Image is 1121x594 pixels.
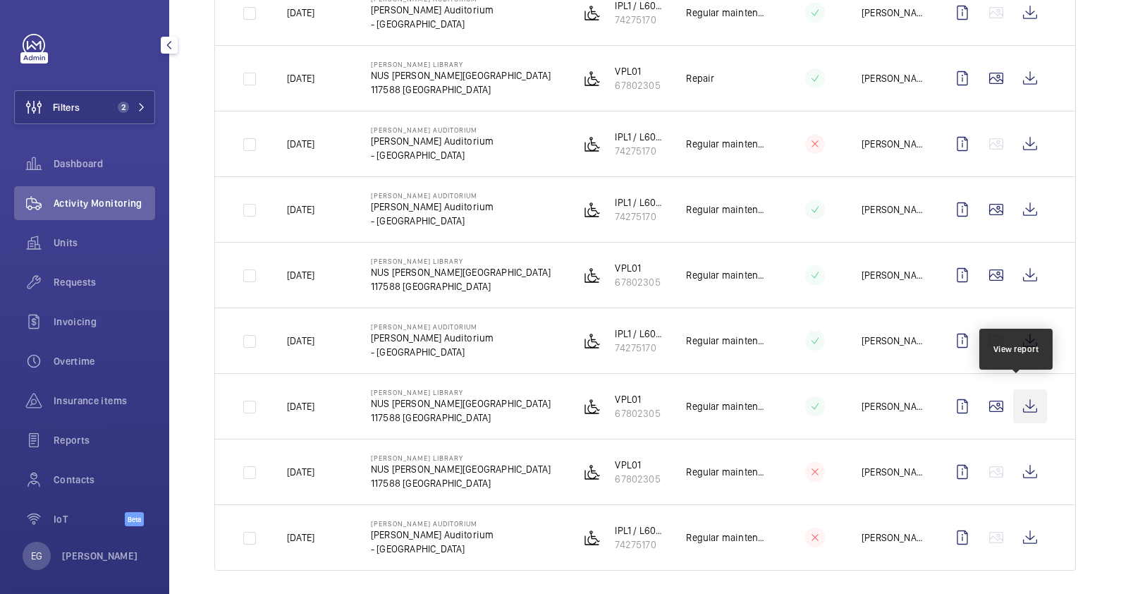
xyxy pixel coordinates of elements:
[371,454,551,462] p: [PERSON_NAME] LIBRARY
[287,334,314,348] p: [DATE]
[31,549,42,563] p: EG
[371,191,494,200] p: [PERSON_NAME] AUDITORIUM
[862,268,923,282] p: [PERSON_NAME]
[371,396,551,411] p: NUS [PERSON_NAME][GEOGRAPHIC_DATA]
[371,265,551,279] p: NUS [PERSON_NAME][GEOGRAPHIC_DATA]
[371,134,494,148] p: [PERSON_NAME] Auditorium
[615,472,660,486] p: 67802305
[287,268,314,282] p: [DATE]
[287,531,314,545] p: [DATE]
[371,148,494,162] p: - [GEOGRAPHIC_DATA]
[371,126,494,134] p: [PERSON_NAME] AUDITORIUM
[584,529,601,546] img: platform_lift.svg
[125,512,144,526] span: Beta
[287,137,314,151] p: [DATE]
[615,210,663,224] p: 74275170
[686,6,768,20] p: Regular maintenance
[686,268,768,282] p: Regular maintenance
[54,354,155,368] span: Overtime
[62,549,138,563] p: [PERSON_NAME]
[862,531,923,545] p: [PERSON_NAME]
[862,202,923,217] p: [PERSON_NAME]
[371,60,551,68] p: [PERSON_NAME] LIBRARY
[371,3,494,17] p: [PERSON_NAME] Auditorium
[287,6,314,20] p: [DATE]
[615,78,660,92] p: 67802305
[615,261,660,275] p: VPL01
[615,195,663,210] p: IPL1 / L60690
[862,399,923,413] p: [PERSON_NAME]
[615,144,663,158] p: 74275170
[686,137,768,151] p: Regular maintenance
[584,463,601,480] img: platform_lift.svg
[371,257,551,265] p: [PERSON_NAME] LIBRARY
[862,334,923,348] p: [PERSON_NAME]
[54,275,155,289] span: Requests
[615,458,660,472] p: VPL01
[615,341,663,355] p: 74275170
[371,345,494,359] p: - [GEOGRAPHIC_DATA]
[371,411,551,425] p: 117588 [GEOGRAPHIC_DATA]
[862,71,923,85] p: [PERSON_NAME]
[686,334,768,348] p: Regular maintenance
[54,512,125,526] span: IoT
[371,476,551,490] p: 117588 [GEOGRAPHIC_DATA]
[54,236,155,250] span: Units
[371,200,494,214] p: [PERSON_NAME] Auditorium
[371,17,494,31] p: - [GEOGRAPHIC_DATA]
[615,13,663,27] p: 74275170
[615,392,660,406] p: VPL01
[862,465,923,479] p: [PERSON_NAME]
[686,202,768,217] p: Regular maintenance
[862,137,923,151] p: [PERSON_NAME]
[584,201,601,218] img: platform_lift.svg
[371,214,494,228] p: - [GEOGRAPHIC_DATA]
[118,102,129,113] span: 2
[686,531,768,545] p: Regular maintenance
[993,343,1039,356] div: View report
[371,542,494,556] p: - [GEOGRAPHIC_DATA]
[862,6,923,20] p: [PERSON_NAME]
[615,523,663,538] p: IPL1 / L60690
[686,71,714,85] p: Repair
[584,70,601,87] img: platform_lift.svg
[54,394,155,408] span: Insurance items
[54,433,155,447] span: Reports
[615,406,660,420] p: 67802305
[584,267,601,284] img: platform_lift.svg
[371,388,551,396] p: [PERSON_NAME] LIBRARY
[287,202,314,217] p: [DATE]
[686,399,768,413] p: Regular maintenance
[615,64,660,78] p: VPL01
[686,465,768,479] p: Regular maintenance
[615,275,660,289] p: 67802305
[371,462,551,476] p: NUS [PERSON_NAME][GEOGRAPHIC_DATA]
[14,90,155,124] button: Filters2
[287,399,314,413] p: [DATE]
[371,331,494,345] p: [PERSON_NAME] Auditorium
[54,473,155,487] span: Contacts
[287,465,314,479] p: [DATE]
[584,135,601,152] img: platform_lift.svg
[371,279,551,293] p: 117588 [GEOGRAPHIC_DATA]
[584,332,601,349] img: platform_lift.svg
[615,130,663,144] p: IPL1 / L60690
[371,528,494,542] p: [PERSON_NAME] Auditorium
[371,83,551,97] p: 117588 [GEOGRAPHIC_DATA]
[287,71,314,85] p: [DATE]
[615,327,663,341] p: IPL1 / L60690
[584,4,601,21] img: platform_lift.svg
[54,196,155,210] span: Activity Monitoring
[54,315,155,329] span: Invoicing
[371,68,551,83] p: NUS [PERSON_NAME][GEOGRAPHIC_DATA]
[584,398,601,415] img: platform_lift.svg
[53,100,80,114] span: Filters
[615,538,663,552] p: 74275170
[371,322,494,331] p: [PERSON_NAME] AUDITORIUM
[371,519,494,528] p: [PERSON_NAME] AUDITORIUM
[54,157,155,171] span: Dashboard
